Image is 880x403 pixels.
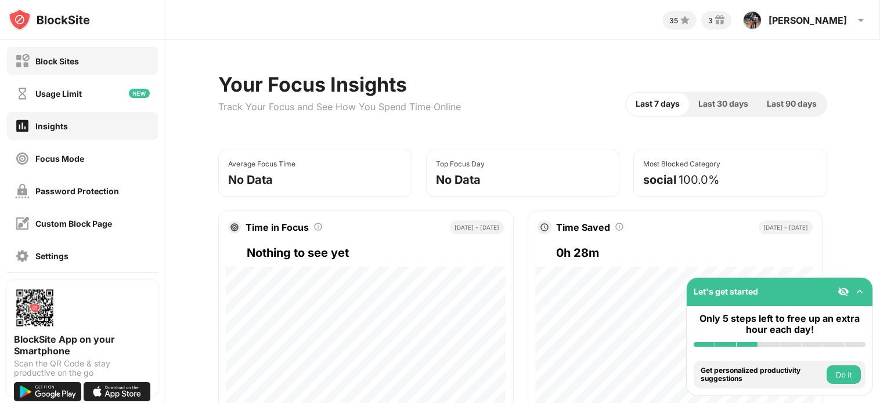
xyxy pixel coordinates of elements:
[694,313,865,335] div: Only 5 steps left to free up an extra hour each day!
[15,184,30,198] img: password-protection-off.svg
[643,173,676,187] div: social
[247,244,504,262] div: Nothing to see yet
[35,219,112,228] div: Custom Block Page
[556,222,610,233] div: Time Saved
[743,11,762,30] img: ACg8ocJ4KFrHKGWw227t5RYtnGnBkzeEMD8UNZqOwuBkBtzrIhcGivXu=s96-c
[84,382,151,401] img: download-on-the-app-store.svg
[694,286,758,296] div: Let's get started
[643,159,720,168] div: Most Blocked Category
[769,14,847,26] div: [PERSON_NAME]
[230,223,239,231] img: target.svg
[708,16,713,25] div: 3
[15,216,30,231] img: customize-block-page-off.svg
[35,89,82,99] div: Usage Limit
[35,121,68,131] div: Insights
[15,54,30,68] img: block-off.svg
[246,222,309,233] div: Time in Focus
[838,286,849,297] img: eye-not-visible.svg
[129,89,150,98] img: new-icon.svg
[767,97,817,110] span: Last 90 days
[35,251,68,261] div: Settings
[218,72,461,96] div: Your Focus Insights
[679,173,720,187] div: 100.0%
[827,365,861,384] button: Do it
[218,101,461,112] div: Track Your Focus and See How You Spend Time Online
[15,118,30,133] img: insights-on.svg
[698,97,748,110] span: Last 30 days
[450,220,504,234] div: [DATE] - [DATE]
[701,366,824,383] div: Get personalized productivity suggestions
[556,244,813,262] div: 0h 28m
[14,287,56,329] img: options-page-qr-code.png
[35,56,79,66] div: Block Sites
[854,286,865,297] img: omni-setup-toggle.svg
[713,13,727,27] img: reward-small.svg
[669,16,678,25] div: 35
[228,173,273,187] div: No Data
[228,159,295,168] div: Average Focus Time
[636,97,680,110] span: Last 7 days
[14,333,151,357] div: BlockSite App on your Smartphone
[35,186,119,196] div: Password Protection
[759,220,813,234] div: [DATE] - [DATE]
[313,222,323,231] img: tooltip.svg
[8,8,90,31] img: logo-blocksite.svg
[540,223,549,232] img: clock.svg
[15,86,30,101] img: time-usage-off.svg
[436,173,481,187] div: No Data
[615,222,624,231] img: tooltip.svg
[15,249,30,263] img: settings-off.svg
[436,159,485,168] div: Top Focus Day
[678,13,692,27] img: points-small.svg
[35,154,84,164] div: Focus Mode
[14,359,151,377] div: Scan the QR Code & stay productive on the go
[15,151,30,166] img: focus-off.svg
[14,382,81,401] img: get-it-on-google-play.svg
